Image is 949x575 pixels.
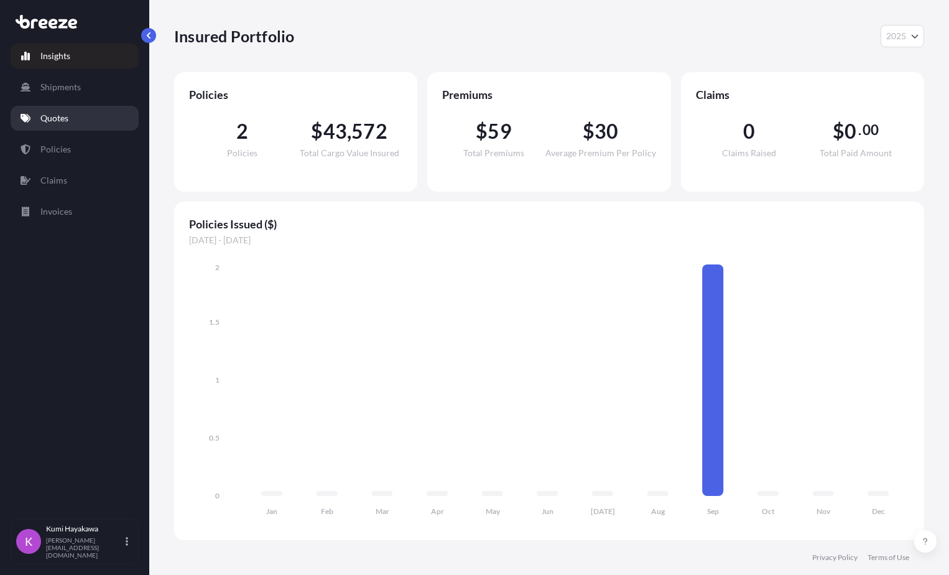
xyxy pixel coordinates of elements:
span: $ [476,121,488,141]
span: Claims [696,87,909,102]
span: 59 [488,121,511,141]
tspan: 2 [215,263,220,272]
a: Insights [11,44,139,68]
p: Policies [40,143,71,156]
span: Policies [227,149,257,157]
span: , [347,121,351,141]
span: [DATE] - [DATE] [189,234,909,246]
p: Claims [40,174,67,187]
span: 572 [351,121,387,141]
tspan: Sep [707,507,719,516]
span: 2 [236,121,248,141]
span: 0 [845,121,856,141]
a: Quotes [11,106,139,131]
tspan: Dec [872,507,885,516]
span: Total Premiums [463,149,524,157]
tspan: Jun [542,507,553,516]
span: 43 [323,121,347,141]
span: Policies Issued ($) [189,217,909,231]
span: $ [583,121,595,141]
p: [PERSON_NAME][EMAIL_ADDRESS][DOMAIN_NAME] [46,536,123,559]
tspan: 1 [215,375,220,385]
tspan: Apr [431,507,444,516]
button: Year Selector [881,25,924,47]
tspan: Oct [762,507,775,516]
p: Kumi Hayakawa [46,524,123,534]
tspan: Aug [651,507,665,516]
p: Insured Portfolio [174,26,294,46]
a: Privacy Policy [812,553,858,563]
p: Shipments [40,81,81,93]
span: 2025 [886,30,906,42]
a: Claims [11,168,139,193]
span: Total Cargo Value Insured [300,149,399,157]
tspan: Mar [376,507,389,516]
a: Invoices [11,199,139,224]
a: Shipments [11,75,139,100]
tspan: [DATE] [591,507,615,516]
a: Policies [11,137,139,162]
span: 0 [743,121,755,141]
span: $ [311,121,323,141]
tspan: May [486,507,501,516]
p: Quotes [40,112,68,124]
tspan: Nov [817,507,831,516]
span: Claims Raised [722,149,776,157]
span: Total Paid Amount [820,149,892,157]
a: Terms of Use [868,553,909,563]
tspan: 0 [215,491,220,500]
span: Average Premium Per Policy [545,149,656,157]
tspan: Feb [321,507,333,516]
span: Premiums [442,87,655,102]
span: Policies [189,87,402,102]
span: K [25,535,32,548]
span: 30 [595,121,618,141]
tspan: 1.5 [209,317,220,327]
span: . [858,125,861,135]
p: Invoices [40,205,72,218]
tspan: Jan [266,507,277,516]
tspan: 0.5 [209,433,220,442]
span: $ [833,121,845,141]
p: Insights [40,50,70,62]
span: 00 [863,125,879,135]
